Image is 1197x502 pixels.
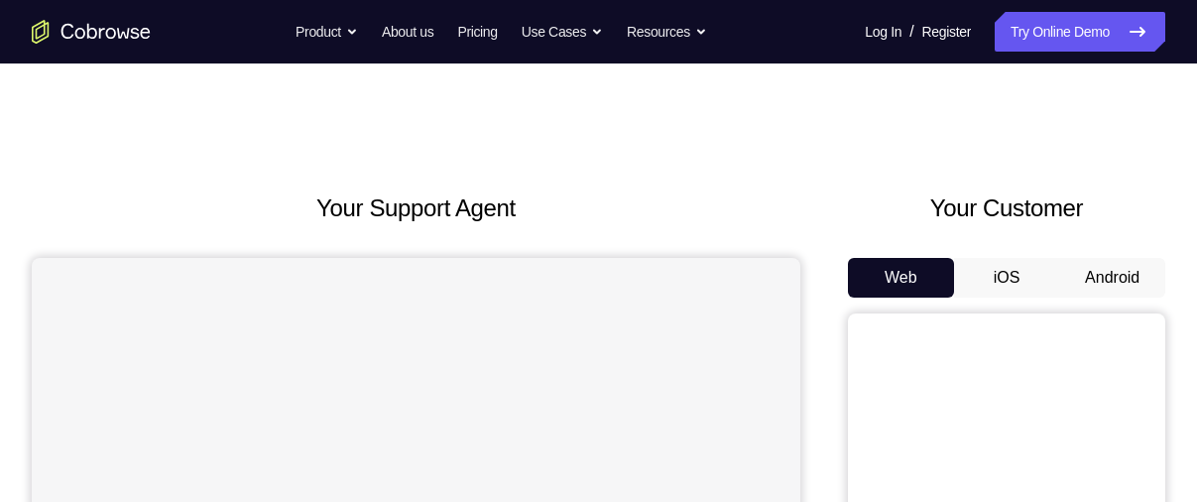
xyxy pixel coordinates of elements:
[954,258,1060,298] button: iOS
[457,12,497,52] a: Pricing
[865,12,901,52] a: Log In
[995,12,1165,52] a: Try Online Demo
[522,12,603,52] button: Use Cases
[382,12,433,52] a: About us
[32,190,800,226] h2: Your Support Agent
[296,12,358,52] button: Product
[922,12,971,52] a: Register
[909,20,913,44] span: /
[32,20,151,44] a: Go to the home page
[1059,258,1165,298] button: Android
[627,12,707,52] button: Resources
[848,258,954,298] button: Web
[848,190,1165,226] h2: Your Customer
